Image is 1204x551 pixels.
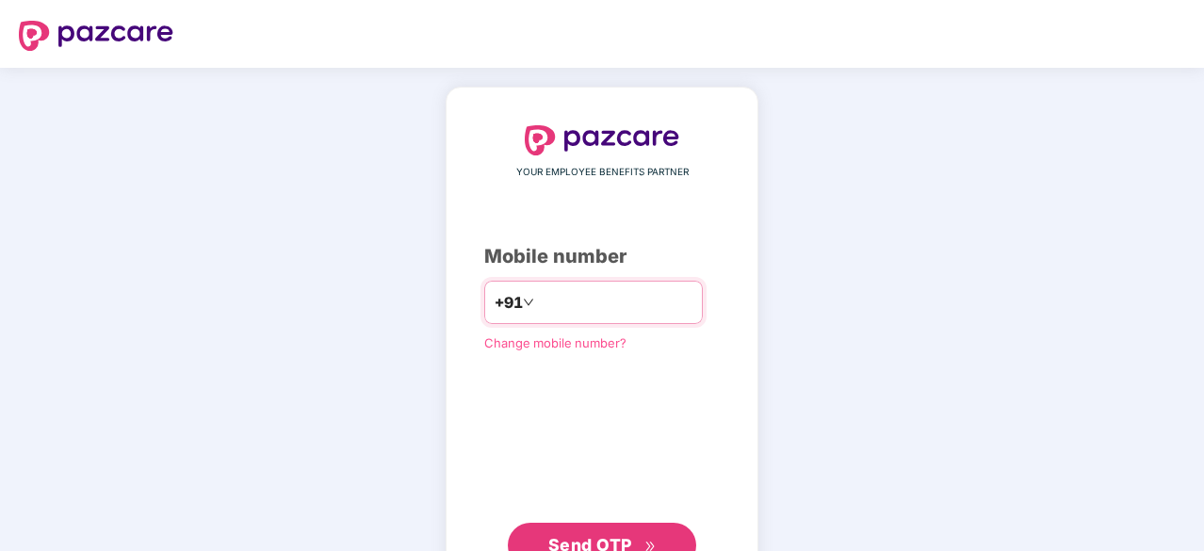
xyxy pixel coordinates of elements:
img: logo [19,21,173,51]
span: down [523,297,534,308]
span: +91 [495,291,523,315]
span: YOUR EMPLOYEE BENEFITS PARTNER [516,165,689,180]
div: Mobile number [484,242,720,271]
a: Change mobile number? [484,335,626,350]
img: logo [525,125,679,155]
